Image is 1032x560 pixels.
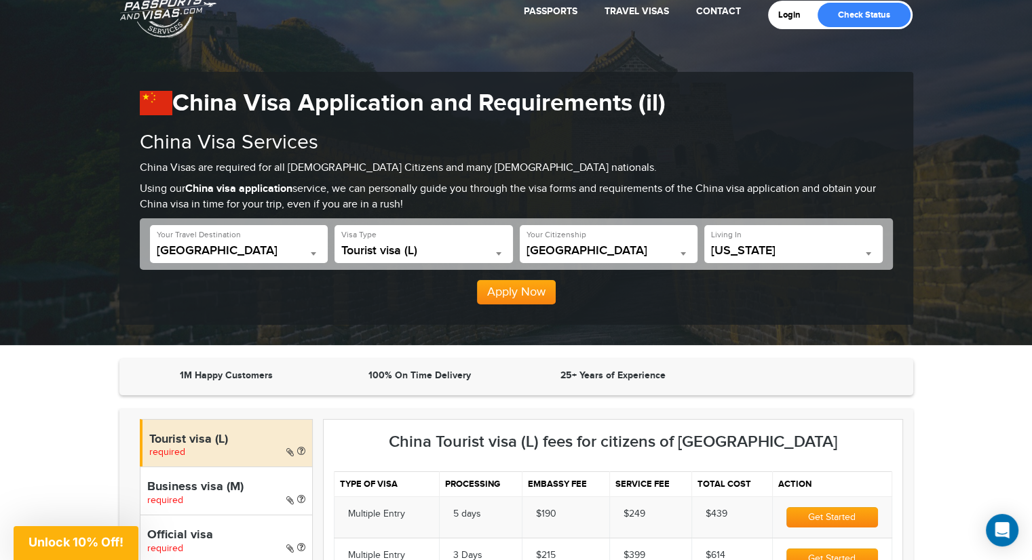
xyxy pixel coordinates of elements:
th: Action [773,471,892,496]
div: Open Intercom Messenger [986,514,1018,546]
button: Apply Now [477,280,556,304]
span: China [157,244,322,263]
p: China Visas are required for all [DEMOGRAPHIC_DATA] Citizens and many [DEMOGRAPHIC_DATA] nationals. [140,161,893,176]
span: $439 [706,508,727,519]
label: Living In [711,229,742,241]
span: United States [527,244,691,258]
span: required [147,543,183,554]
span: Unlock 10% Off! [28,535,123,549]
span: Multiple Entry [348,508,405,519]
span: required [147,495,183,506]
h3: China Tourist visa (L) fees for citizens of [GEOGRAPHIC_DATA] [334,433,892,451]
span: $249 [624,508,645,519]
th: Type of visa [334,471,439,496]
th: Service fee [610,471,692,496]
span: 5 days [453,508,481,519]
span: China [157,244,322,258]
p: Using our service, we can personally guide you through the visa forms and requirements of the Chi... [140,182,893,213]
a: Check Status [818,3,911,27]
strong: 100% On Time Delivery [368,369,471,381]
button: Get Started [786,507,877,527]
span: required [149,447,185,458]
strong: 25+ Years of Experience [560,369,666,381]
span: $190 [536,508,556,519]
iframe: Customer reviews powered by Trustpilot [713,369,900,385]
div: Unlock 10% Off! [14,526,138,560]
h4: Tourist visa (L) [149,433,305,447]
strong: 1M Happy Customers [180,369,273,381]
span: Illinois [711,244,876,263]
label: Your Travel Destination [157,229,241,241]
span: Illinois [711,244,876,258]
label: Visa Type [341,229,377,241]
a: Passports [524,5,577,17]
h4: Business visa (M) [147,481,305,494]
h4: Official visa [147,529,305,542]
span: Tourist visa (L) [341,244,506,258]
a: Get Started [786,512,877,523]
strong: China visa application [185,182,292,195]
a: Login [778,9,810,20]
a: Travel Visas [605,5,669,17]
a: Contact [696,5,741,17]
span: United States [527,244,691,263]
h2: China Visa Services [140,132,893,154]
span: Tourist visa (L) [341,244,506,263]
h1: China Visa Application and Requirements (il) [140,89,893,118]
label: Your Citizenship [527,229,586,241]
th: Embassy fee [522,471,609,496]
th: Total cost [691,471,772,496]
th: Processing [439,471,522,496]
